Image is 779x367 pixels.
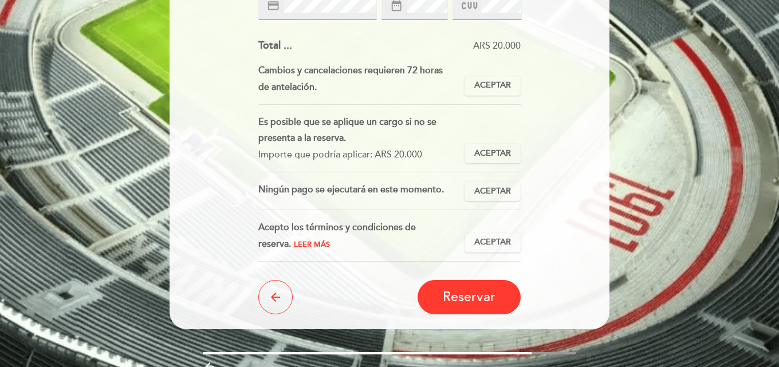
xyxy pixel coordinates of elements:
div: Importe que podría aplicar: ARS 20.000 [258,147,456,163]
button: Aceptar [465,233,521,252]
div: Cambios y cancelaciones requieren 72 horas de antelación. [258,62,465,96]
span: Aceptar [474,148,511,160]
div: Acepto los términos y condiciones de reserva. [258,219,465,252]
span: Total ... [258,39,292,52]
span: Aceptar [474,236,511,248]
button: Aceptar [465,144,521,163]
button: Aceptar [465,181,521,201]
div: Es posible que se aplique un cargo si no se presenta a la reserva. [258,114,456,147]
span: Aceptar [474,186,511,198]
button: Aceptar [465,76,521,96]
span: Leer más [294,240,330,249]
i: arrow_back [269,290,282,304]
span: Aceptar [474,80,511,92]
button: arrow_back [258,280,293,314]
span: Reservar [443,289,495,305]
div: Ningún pago se ejecutará en este momento. [258,181,465,201]
button: Reservar [418,280,521,314]
div: ARS 20.000 [292,40,521,53]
